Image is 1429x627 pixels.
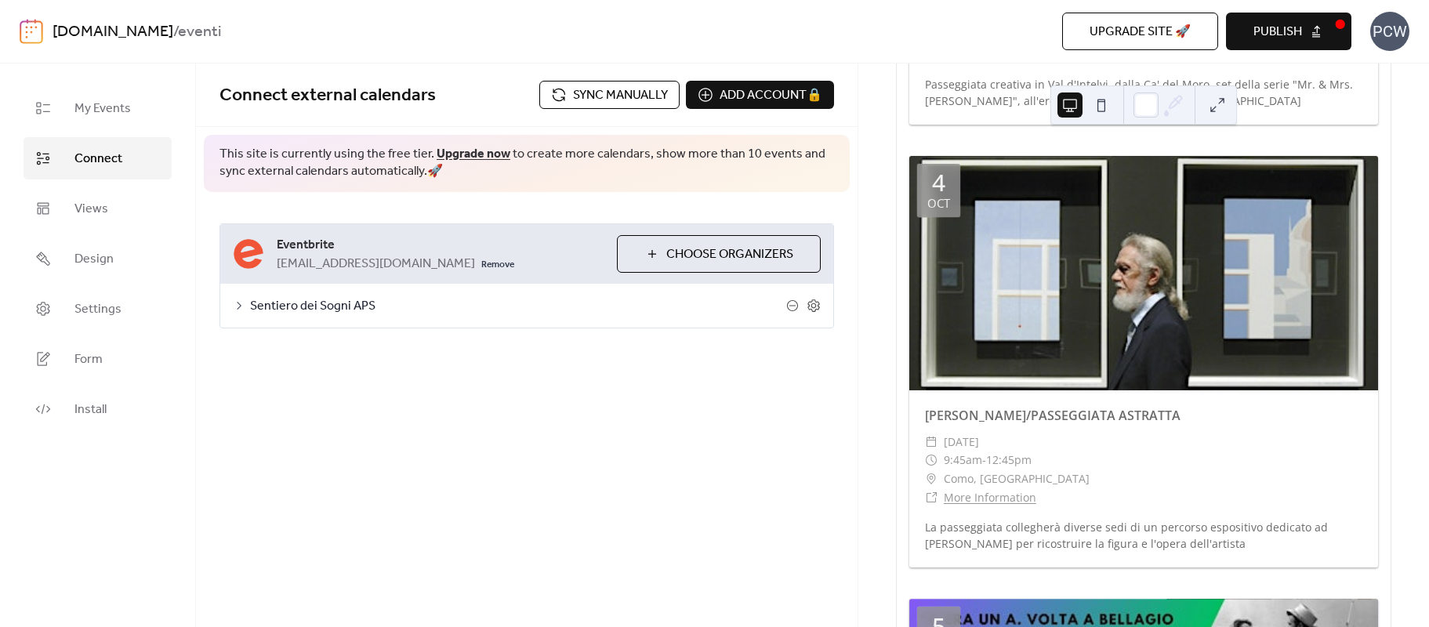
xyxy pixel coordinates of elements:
[944,451,982,469] span: 9:45am
[944,490,1036,505] a: More Information
[944,433,979,451] span: [DATE]
[1253,23,1302,42] span: Publish
[74,100,131,118] span: My Events
[24,187,172,230] a: Views
[74,150,122,169] span: Connect
[573,86,668,105] span: Sync manually
[74,250,114,269] span: Design
[24,137,172,179] a: Connect
[178,17,221,47] b: eventi
[20,19,43,44] img: logo
[1062,13,1218,50] button: Upgrade site 🚀
[24,87,172,129] a: My Events
[250,297,786,316] span: Sentiero dei Sogni APS
[74,300,122,319] span: Settings
[219,146,834,181] span: This site is currently using the free tier. to create more calendars, show more than 10 events an...
[927,198,950,209] div: Oct
[173,17,178,47] b: /
[74,400,107,419] span: Install
[925,407,1181,424] a: [PERSON_NAME]/PASSEGGIATA ASTRATTA
[539,81,680,109] button: Sync manually
[925,451,938,469] div: ​
[74,350,103,369] span: Form
[277,255,475,274] span: [EMAIL_ADDRESS][DOMAIN_NAME]
[666,245,793,264] span: Choose Organizers
[24,338,172,380] a: Form
[74,200,108,219] span: Views
[909,76,1378,109] div: Passeggiata creativa in Val d'Intelvi, dalla Ca' del Moro, set della serie "Mr. & Mrs. [PERSON_NA...
[925,469,938,488] div: ​
[53,17,173,47] a: [DOMAIN_NAME]
[437,142,510,166] a: Upgrade now
[24,388,172,430] a: Install
[24,237,172,280] a: Design
[219,78,436,113] span: Connect external calendars
[932,171,945,194] div: 4
[24,288,172,330] a: Settings
[944,469,1090,488] span: Como, [GEOGRAPHIC_DATA]
[986,451,1032,469] span: 12:45pm
[1226,13,1351,50] button: Publish
[277,236,604,255] span: Eventbrite
[925,488,938,507] div: ​
[909,519,1378,552] div: La passeggiata collegherà diverse sedi di un percorso espositivo dedicato ad [PERSON_NAME] per ri...
[233,238,264,270] img: eventbrite
[481,259,514,271] span: Remove
[925,433,938,451] div: ​
[982,451,986,469] span: -
[617,235,821,273] button: Choose Organizers
[1090,23,1191,42] span: Upgrade site 🚀
[1370,12,1409,51] div: PCW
